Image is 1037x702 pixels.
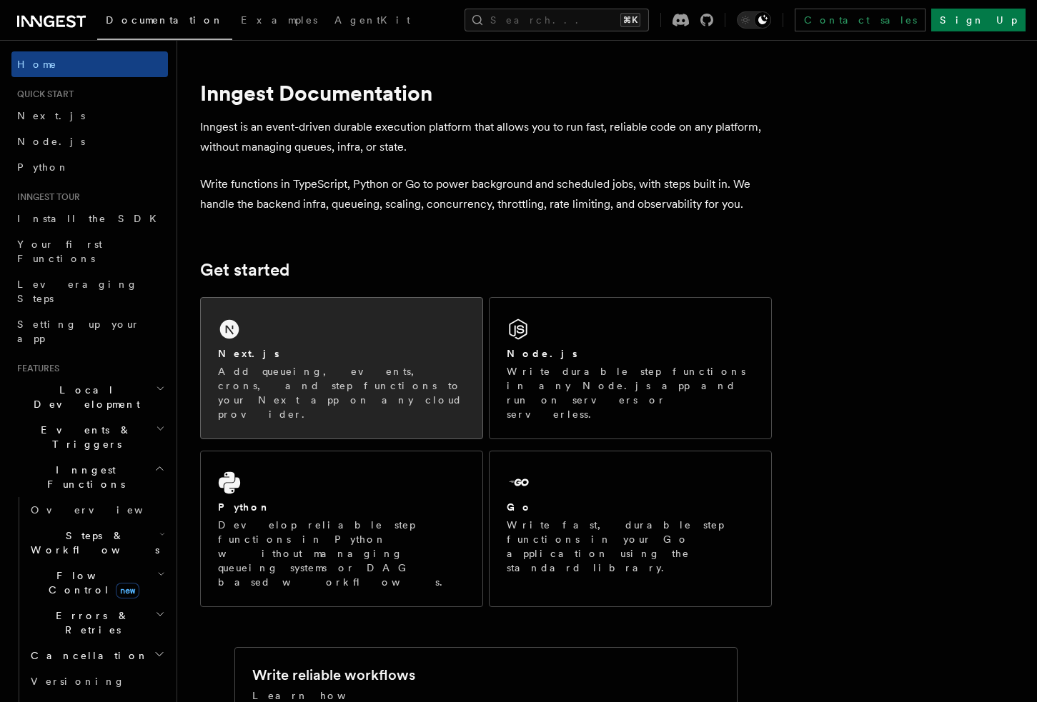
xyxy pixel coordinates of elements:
a: Get started [200,260,289,280]
h2: Next.js [218,346,279,361]
h2: Node.js [507,346,577,361]
a: Contact sales [795,9,926,31]
a: Examples [232,4,326,39]
span: Node.js [17,136,85,147]
button: Inngest Functions [11,457,168,497]
span: Cancellation [25,648,149,663]
a: Overview [25,497,168,523]
p: Write fast, durable step functions in your Go application using the standard library. [507,518,754,575]
a: Documentation [97,4,232,40]
a: Versioning [25,668,168,694]
span: Steps & Workflows [25,528,159,557]
span: Leveraging Steps [17,279,138,304]
h2: Go [507,500,532,514]
span: Setting up your app [17,319,140,344]
a: Your first Functions [11,231,168,271]
a: Home [11,51,168,77]
kbd: ⌘K [620,13,640,27]
a: Setting up your app [11,311,168,351]
a: AgentKit [326,4,419,39]
span: Flow Control [25,568,157,597]
span: AgentKit [334,14,410,26]
p: Inngest is an event-driven durable execution platform that allows you to run fast, reliable code ... [200,117,772,157]
span: Overview [31,504,178,516]
span: Install the SDK [17,213,165,224]
span: Errors & Retries [25,608,155,637]
p: Add queueing, events, crons, and step functions to your Next app on any cloud provider. [218,364,465,421]
a: Sign Up [931,9,1026,31]
span: Events & Triggers [11,423,156,451]
span: Home [17,57,57,71]
button: Flow Controlnew [25,563,168,603]
button: Local Development [11,377,168,417]
span: Documentation [106,14,224,26]
a: PythonDevelop reliable step functions in Python without managing queueing systems or DAG based wo... [200,451,483,607]
a: Node.js [11,129,168,154]
h1: Inngest Documentation [200,80,772,106]
span: Your first Functions [17,239,102,264]
p: Develop reliable step functions in Python without managing queueing systems or DAG based workflows. [218,518,465,589]
a: Next.js [11,103,168,129]
span: Inngest tour [11,191,80,203]
button: Steps & Workflows [25,523,168,563]
a: Python [11,154,168,180]
span: Versioning [31,676,125,687]
a: Next.jsAdd queueing, events, crons, and step functions to your Next app on any cloud provider. [200,297,483,439]
p: Write durable step functions in any Node.js app and run on servers or serverless. [507,364,754,421]
a: Leveraging Steps [11,271,168,311]
span: Next.js [17,110,85,121]
span: Quick start [11,89,74,100]
button: Errors & Retries [25,603,168,643]
span: Python [17,161,69,173]
span: Examples [241,14,317,26]
span: Inngest Functions [11,463,154,491]
button: Events & Triggers [11,417,168,457]
button: Cancellation [25,643,168,668]
span: new [116,583,139,598]
a: Node.jsWrite durable step functions in any Node.js app and run on servers or serverless. [489,297,772,439]
span: Features [11,363,59,374]
button: Search...⌘K [465,9,649,31]
a: Install the SDK [11,206,168,231]
h2: Python [218,500,271,514]
h2: Write reliable workflows [252,665,415,685]
p: Write functions in TypeScript, Python or Go to power background and scheduled jobs, with steps bu... [200,174,772,214]
button: Toggle dark mode [737,11,771,29]
a: GoWrite fast, durable step functions in your Go application using the standard library. [489,451,772,607]
span: Local Development [11,383,156,411]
